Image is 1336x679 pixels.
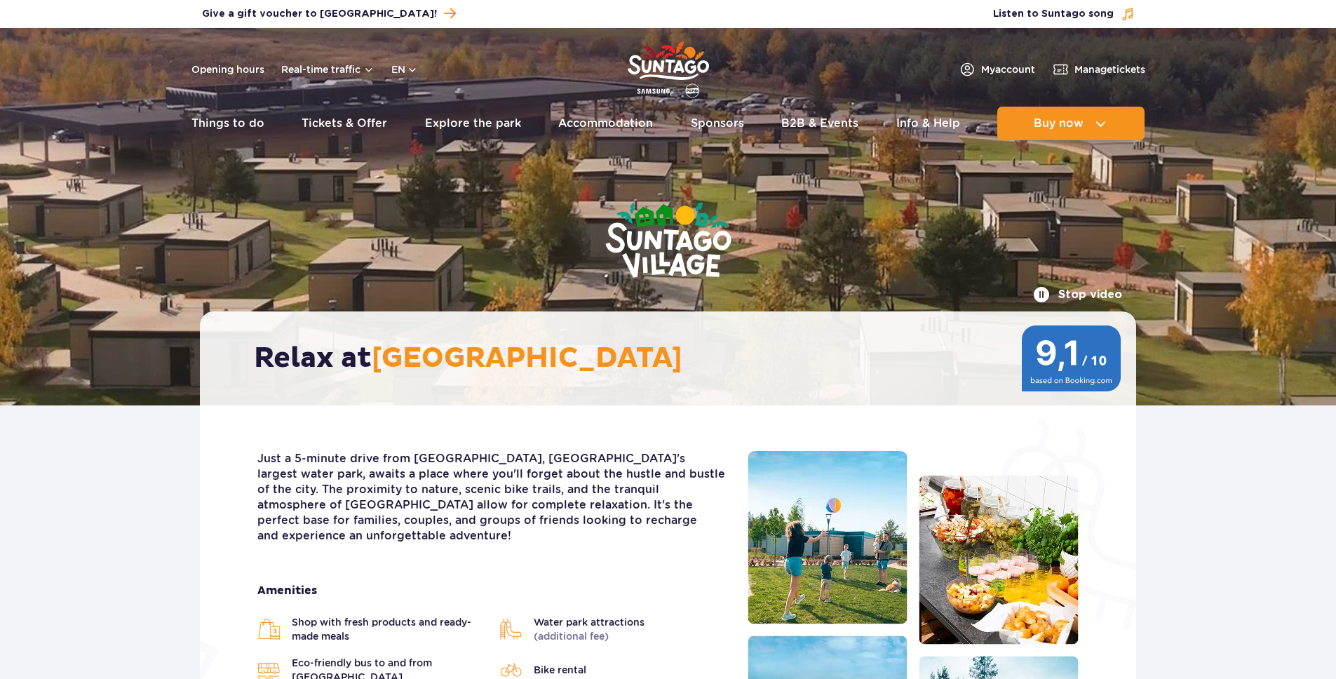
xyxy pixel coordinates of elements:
[191,107,264,140] a: Things to do
[1034,117,1084,130] span: Buy now
[628,35,709,100] a: Park of Poland
[202,7,437,21] span: Give a gift voucher to [GEOGRAPHIC_DATA]!
[257,583,727,598] strong: Amenities
[549,147,788,335] img: Suntago Village
[534,663,586,677] span: Bike rental
[302,107,387,140] a: Tickets & Offer
[997,107,1145,140] button: Buy now
[993,7,1135,21] button: Listen to Suntago song
[691,107,744,140] a: Sponsors
[558,107,653,140] a: Accommodation
[391,62,418,76] button: en
[534,615,645,643] span: Water park attractions
[534,631,609,642] span: (additional fee)
[959,61,1035,78] a: Myaccount
[1074,62,1145,76] span: Manage tickets
[372,341,682,376] span: [GEOGRAPHIC_DATA]
[425,107,521,140] a: Explore the park
[257,451,727,544] p: Just a 5-minute drive from [GEOGRAPHIC_DATA], [GEOGRAPHIC_DATA]'s largest water park, awaits a pl...
[1033,286,1122,303] button: Stop video
[202,4,456,23] a: Give a gift voucher to [GEOGRAPHIC_DATA]!
[981,62,1035,76] span: My account
[281,64,375,75] button: Real-time traffic
[1020,325,1122,391] img: 9,1/10 wg ocen z Booking.com
[781,107,858,140] a: B2B & Events
[896,107,960,140] a: Info & Help
[292,615,485,643] span: Shop with fresh products and ready-made meals
[1052,61,1145,78] a: Managetickets
[254,341,1096,376] h2: Relax at
[993,7,1114,21] span: Listen to Suntago song
[191,62,264,76] a: Opening hours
